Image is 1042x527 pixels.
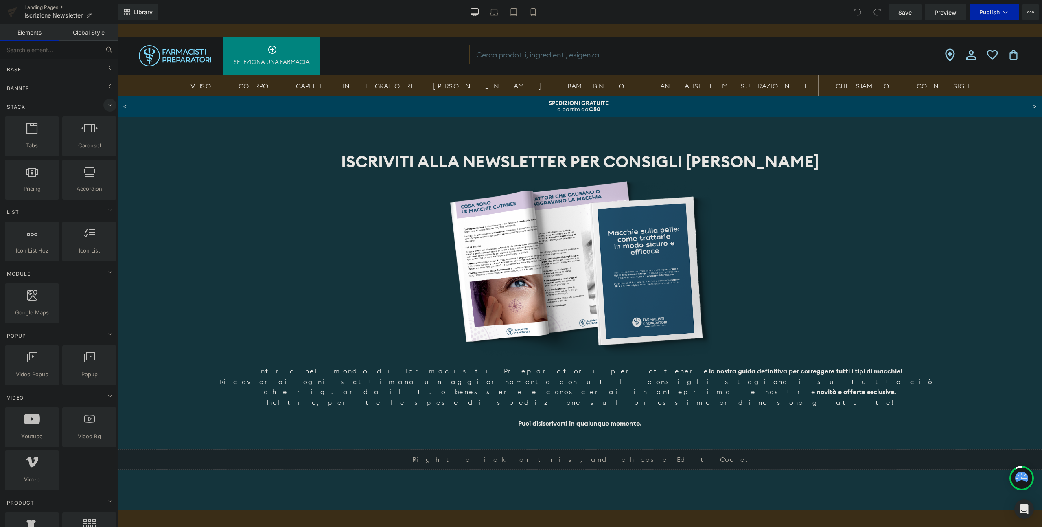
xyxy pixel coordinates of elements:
a: Tablet [504,4,523,20]
a: ANALISI E MISURAZIONI [539,51,692,72]
a: Global Style [59,24,118,41]
a: CONSIGLI [795,51,856,72]
a: Seleziona una farmacia [106,12,202,50]
strong: novità e offerte esclusive. [699,363,778,371]
span: Accordion [65,184,114,193]
span: Youtube [7,432,57,441]
a: CORPO [117,51,161,72]
a: Landing Pages [24,4,118,11]
input: Ricerca sul sito [352,20,677,40]
u: la nostra guida definitiva per correggere tutti i tipi di macchie [591,343,783,351]
span: Module [6,270,31,278]
div: Inoltre, per te le spese di spedizione sul prossimo ordine sono gratuite! [102,373,823,404]
p: Seleziona una farmacia [116,33,192,42]
a: [PERSON_NAME] [311,51,433,72]
span: Popup [6,332,27,340]
span: Tabs [7,141,57,150]
p: a partire da [10,82,912,88]
span: Carousel [65,141,114,150]
a: Mobile [523,4,543,20]
strong: SPEDIZIONI GRATUITE [431,75,491,82]
strong: ! [591,343,785,351]
span: Base [6,66,22,73]
div: Riceverai ogni settimana un aggiornamento con utili consigli stagionali su tutto ciò che riguarda... [102,352,823,404]
a: BAMBINO [446,51,517,72]
span: Banner [6,84,30,92]
a: CHI SIAMO [714,51,782,72]
span: Pricing [7,184,57,193]
a: Preview [925,4,966,20]
span: Icon List [65,246,114,255]
span: Popup [65,370,114,379]
b: ISCRIVITI ALLA NEWSLETTER PER CONSIGLI [PERSON_NAME] [223,127,701,147]
span: Icon List Hoz [7,246,57,255]
span: Iscrizione Newsletter [24,12,83,19]
strong: Puoi disiscriverti in qualunque momento. [401,395,524,403]
span: Vimeo [7,475,57,484]
strong: €50 [471,81,483,88]
a: VISO [69,51,104,72]
a: Laptop [484,4,504,20]
span: Stack [6,103,26,111]
a: INTEGRATORI [221,51,298,72]
div: Entra nel mondo di Farmacisti Preparatori per ottenere [102,340,823,425]
a: CAPELLI [174,51,208,72]
button: More [1022,4,1039,20]
span: Product [6,499,35,507]
span: Publish [979,9,1000,15]
button: > [910,75,924,89]
span: Save [898,8,912,17]
span: Preview [935,8,957,17]
span: Video [6,394,24,402]
button: Undo [849,4,866,20]
ul: primary [67,51,858,71]
button: Publish [970,4,1019,20]
span: Google Maps [7,308,57,317]
span: List [6,208,20,216]
span: Library [134,9,153,16]
span: Video Bg [65,432,114,441]
div: Open Intercom Messenger [1014,499,1034,519]
span: Video Popup [7,370,57,379]
button: Redo [869,4,885,20]
a: Desktop [465,4,484,20]
a: New Library [118,4,158,20]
